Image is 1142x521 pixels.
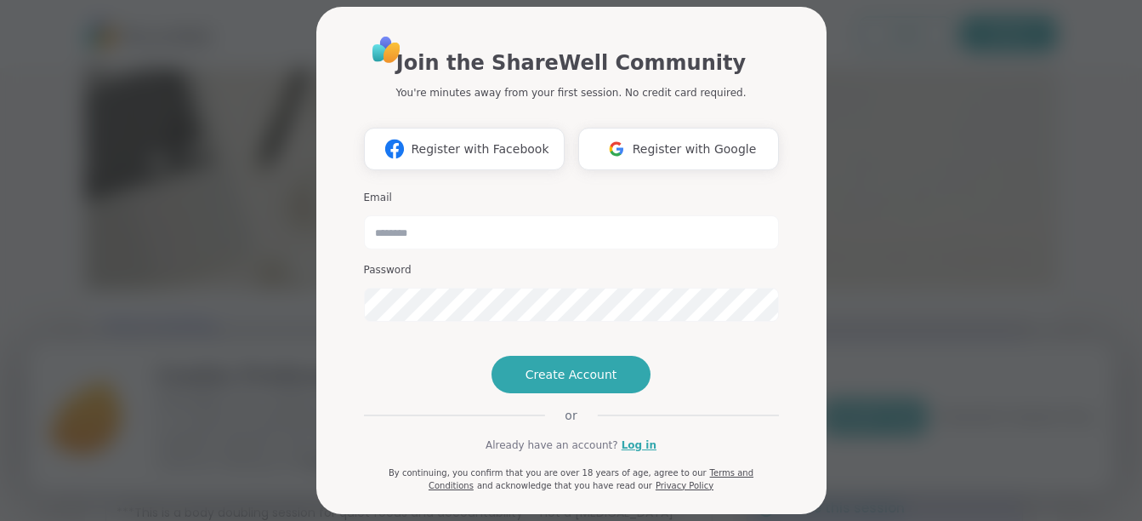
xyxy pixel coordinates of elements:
button: Create Account [491,356,651,393]
h3: Password [364,263,779,278]
span: Already have an account? [486,438,618,453]
img: ShareWell Logomark [378,133,411,164]
span: Register with Facebook [411,140,548,158]
span: or [544,407,597,424]
a: Terms and Conditions [429,468,753,490]
h3: Email [364,191,779,205]
button: Register with Google [578,128,779,170]
span: Register with Google [633,140,757,158]
a: Log in [622,438,656,453]
img: ShareWell Logo [367,31,406,69]
span: Create Account [526,366,617,383]
img: ShareWell Logomark [600,133,633,164]
span: and acknowledge that you have read our [477,481,652,490]
button: Register with Facebook [364,128,565,170]
h1: Join the ShareWell Community [396,48,746,78]
a: Privacy Policy [656,481,713,490]
span: By continuing, you confirm that you are over 18 years of age, agree to our [389,468,707,478]
p: You're minutes away from your first session. No credit card required. [396,85,747,100]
